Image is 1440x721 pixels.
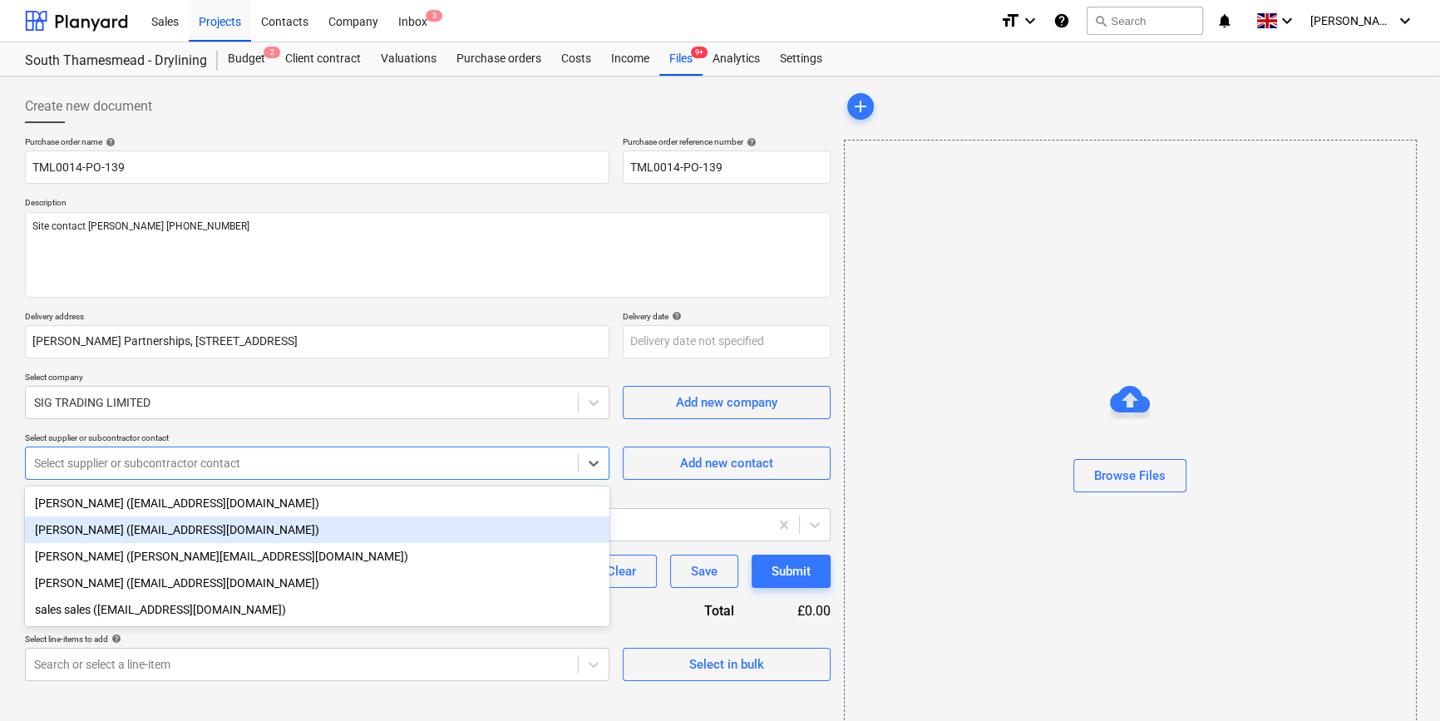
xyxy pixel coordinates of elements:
span: 3 [426,10,442,22]
div: South Thamesmead - Drylining [25,52,198,70]
span: help [743,137,757,147]
div: Georgi Angelov (gangelov@sigplc.com) [25,490,609,516]
span: Create new document [25,96,152,116]
a: Valuations [371,42,446,76]
div: [PERSON_NAME] ([PERSON_NAME][EMAIL_ADDRESS][DOMAIN_NAME]) [25,543,609,570]
span: 2 [264,47,280,58]
i: format_size [1000,11,1020,31]
div: Select line-items to add [25,634,609,644]
div: Save [691,561,718,582]
button: Browse Files [1073,459,1186,492]
button: Add new company [623,386,831,419]
button: Clear [586,555,657,588]
a: Files9+ [659,42,703,76]
button: Search [1087,7,1203,35]
span: add [851,96,870,116]
a: Budget2 [218,42,275,76]
div: Browse Files [1094,465,1166,486]
i: keyboard_arrow_down [1020,11,1040,31]
div: [PERSON_NAME] ([EMAIL_ADDRESS][DOMAIN_NAME]) [25,516,609,543]
i: notifications [1216,11,1233,31]
span: help [108,634,121,644]
div: Purchase order reference number [623,136,831,147]
i: keyboard_arrow_down [1277,11,1297,31]
span: help [102,137,116,147]
div: Submit [772,561,811,582]
span: search [1094,14,1107,27]
span: 9+ [691,47,708,58]
div: sales sales ([EMAIL_ADDRESS][DOMAIN_NAME]) [25,596,609,623]
a: Costs [551,42,601,76]
div: £0.00 [761,601,831,620]
div: Budget [218,42,275,76]
div: Sam Richardson (samrichardson@sigplc.com) [25,570,609,596]
div: Purchase order name [25,136,609,147]
div: Clear [607,561,636,582]
button: Add new contact [623,447,831,480]
textarea: Site contact [PERSON_NAME] [PHONE_NUMBER] [25,212,831,298]
a: Income [601,42,659,76]
div: [PERSON_NAME] ([EMAIL_ADDRESS][DOMAIN_NAME]) [25,490,609,516]
div: Files [659,42,703,76]
div: [PERSON_NAME] ([EMAIL_ADDRESS][DOMAIN_NAME]) [25,570,609,596]
button: Select in bulk [623,648,831,681]
input: Delivery address [25,325,609,358]
div: Andrew Andreou (andrewandreou@sigplc.com) [25,543,609,570]
p: Select supplier or subcontractor contact [25,432,609,447]
a: Settings [770,42,832,76]
input: Document name [25,151,609,184]
input: Reference number [623,151,831,184]
button: Submit [752,555,831,588]
div: Delivery date [623,311,831,322]
div: Select in bulk [689,654,764,675]
a: Purchase orders [446,42,551,76]
p: Description [25,197,831,211]
span: [PERSON_NAME] [1310,14,1393,27]
button: Save [670,555,738,588]
p: Delivery address [25,311,609,325]
div: sales sales (rainhamsales@sigplc.com) [25,596,609,623]
div: Add new company [676,392,777,413]
a: Analytics [703,42,770,76]
div: Add new contact [680,452,773,474]
i: Knowledge base [1053,11,1070,31]
div: Total [614,601,761,620]
i: keyboard_arrow_down [1395,11,1415,31]
span: help [668,311,682,321]
a: Client contract [275,42,371,76]
p: Select company [25,372,609,386]
iframe: Chat Widget [1357,641,1440,721]
div: Luci Barwick (lucibarwick@sigplc.com) [25,516,609,543]
input: Delivery date not specified [623,325,831,358]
